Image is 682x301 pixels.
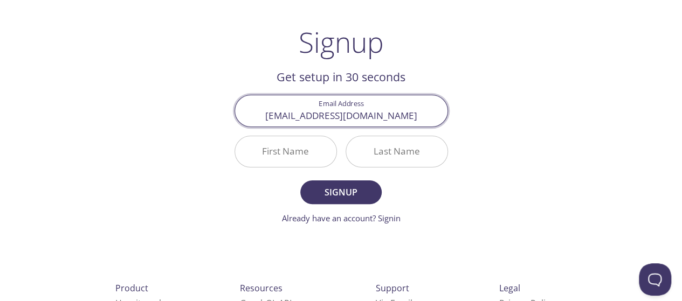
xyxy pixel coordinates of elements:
[639,263,671,296] iframe: Help Scout Beacon - Open
[115,282,148,294] span: Product
[376,282,409,294] span: Support
[282,213,401,223] a: Already have an account? Signin
[312,185,369,200] span: Signup
[240,282,283,294] span: Resources
[499,282,520,294] span: Legal
[300,180,381,204] button: Signup
[235,68,448,86] h2: Get setup in 30 seconds
[299,26,384,58] h1: Signup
